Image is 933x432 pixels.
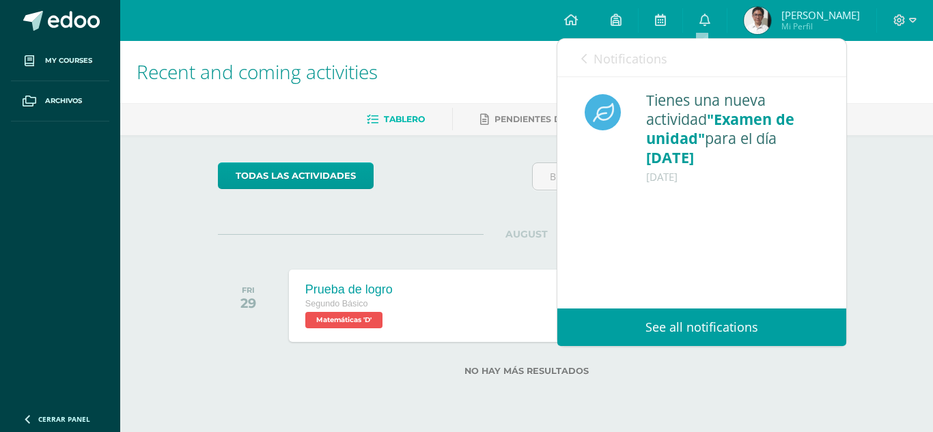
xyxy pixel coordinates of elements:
[305,283,393,297] div: Prueba de logro
[218,162,374,189] a: todas las Actividades
[11,41,109,81] a: My courses
[11,81,109,121] a: Archivos
[495,114,611,124] span: Pendientes de entrega
[45,55,92,66] span: My courses
[305,312,382,328] span: Matemáticas 'D'
[137,59,378,85] span: Recent and coming activities
[781,20,860,32] span: Mi Perfil
[715,50,721,65] span: 3
[480,109,611,130] a: Pendientes de entrega
[715,50,822,65] span: unread notifications
[384,114,425,124] span: Tablero
[646,91,819,186] div: Tienes una nueva actividad para el día
[484,228,570,240] span: AUGUST
[646,147,694,167] span: [DATE]
[533,163,835,190] input: Busca una actividad próxima aquí...
[240,285,256,295] div: FRI
[305,299,368,308] span: Segundo Básico
[646,109,794,148] span: "Examen de unidad"
[218,366,836,376] label: No hay más resultados
[744,7,771,34] img: d11e657319e0700392c30c5660fad5bd.png
[646,167,819,186] div: [DATE]
[367,109,425,130] a: Tablero
[240,295,256,311] div: 29
[557,308,846,346] a: See all notifications
[781,8,860,22] span: [PERSON_NAME]
[594,51,667,67] span: Notifications
[38,414,90,424] span: Cerrar panel
[45,96,82,106] span: Archivos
